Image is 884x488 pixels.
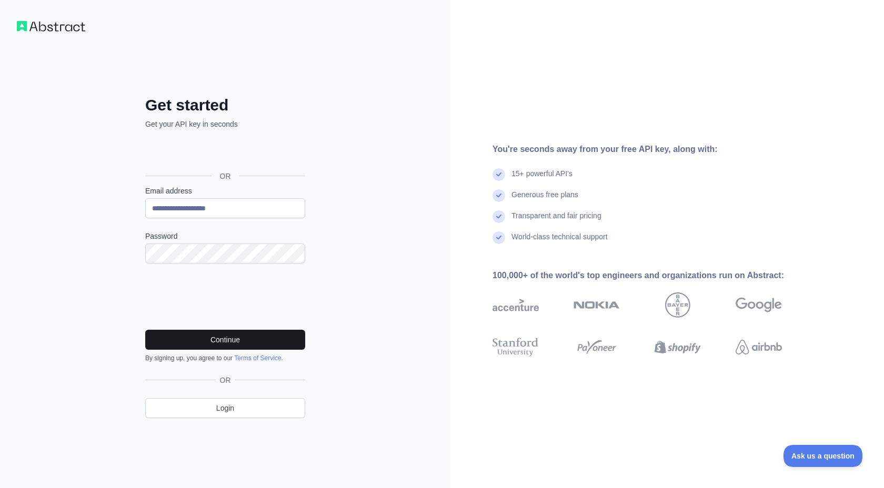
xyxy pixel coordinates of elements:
span: OR [212,171,239,181]
img: check mark [493,189,505,202]
label: Email address [145,186,305,196]
div: By signing up, you agree to our . [145,354,305,362]
img: shopify [655,335,701,359]
div: 15+ powerful API's [511,168,572,189]
img: accenture [493,292,539,318]
label: Password [145,231,305,241]
img: check mark [493,231,505,244]
iframe: Sign in with Google Button [140,141,308,164]
img: airbnb [736,335,782,359]
img: check mark [493,168,505,181]
img: nokia [574,292,620,318]
img: payoneer [574,335,620,359]
div: World-class technical support [511,231,608,252]
img: google [736,292,782,318]
button: Continue [145,330,305,350]
iframe: Toggle Customer Support [783,445,863,467]
h2: Get started [145,96,305,115]
div: Generous free plans [511,189,578,210]
div: Transparent and fair pricing [511,210,601,231]
a: Terms of Service [234,354,281,362]
span: OR [216,375,235,385]
a: Login [145,398,305,418]
div: You're seconds away from your free API key, along with: [493,143,816,156]
iframe: reCAPTCHA [145,276,305,317]
div: 100,000+ of the world's top engineers and organizations run on Abstract: [493,269,816,282]
img: bayer [665,292,690,318]
p: Get your API key in seconds [145,119,305,129]
img: Workflow [17,21,85,32]
img: check mark [493,210,505,223]
img: stanford university [493,335,539,359]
